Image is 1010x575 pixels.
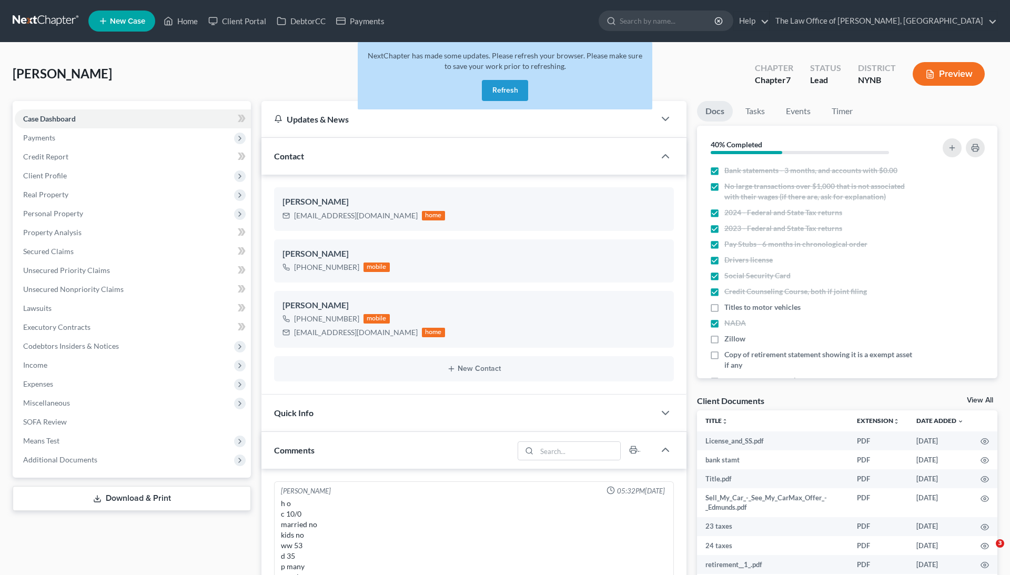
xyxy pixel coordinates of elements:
span: Unsecured Priority Claims [23,266,110,275]
div: [PERSON_NAME] [282,196,665,208]
a: Executory Contracts [15,318,251,337]
div: mobile [363,314,390,324]
span: Property Analysis [23,228,82,237]
a: Client Portal [203,12,271,31]
a: Unsecured Nonpriority Claims [15,280,251,299]
span: 7 [786,75,791,85]
i: expand_more [957,418,964,425]
a: View All [967,397,993,404]
div: [PHONE_NUMBER] [294,314,359,324]
a: Case Dashboard [15,109,251,128]
a: Payments [331,12,390,31]
input: Search... [537,442,620,460]
a: DebtorCC [271,12,331,31]
span: Unsecured Nonpriority Claims [23,285,124,294]
td: PDF [849,536,908,555]
td: [DATE] [908,488,972,517]
a: Property Analysis [15,223,251,242]
td: [DATE] [908,431,972,450]
td: 23 taxes [697,517,849,536]
div: NYNB [858,74,896,86]
span: Payments [23,133,55,142]
span: Pay Stubs - 6 months in chronological order [724,239,867,249]
span: Quick Info [274,408,314,418]
button: Preview [913,62,985,86]
span: 2023 - Federal and State Tax returns [724,223,842,234]
a: Credit Report [15,147,251,166]
span: NextChapter has made some updates. Please refresh your browser. Please make sure to save your wor... [368,51,642,70]
a: The Law Office of [PERSON_NAME], [GEOGRAPHIC_DATA] [770,12,997,31]
div: [EMAIL_ADDRESS][DOMAIN_NAME] [294,210,418,221]
a: Timer [823,101,861,122]
td: PDF [849,469,908,488]
span: 2024 - Federal and State Tax returns [724,207,842,218]
span: Contact [274,151,304,161]
td: PDF [849,450,908,469]
td: PDF [849,488,908,517]
input: Search by name... [620,11,716,31]
span: 3 [996,539,1004,548]
span: Comments [274,445,315,455]
span: Drivers license [724,255,773,265]
span: Client Profile [23,171,67,180]
a: Help [734,12,769,31]
div: mobile [363,263,390,272]
span: Bank statements - 3 months, and accounts with $0.00 [724,165,897,176]
span: Expenses [23,379,53,388]
a: Download & Print [13,486,251,511]
span: Credit Counseling Course, both if joint filing [724,286,867,297]
td: Title.pdf [697,469,849,488]
span: Lawsuits [23,304,52,312]
span: Additional Documents [23,455,97,464]
a: Unsecured Priority Claims [15,261,251,280]
span: Zillow [724,334,745,344]
span: Credit Report [23,152,68,161]
div: home [422,328,445,337]
div: Status [810,62,841,74]
div: [PERSON_NAME] [281,486,331,496]
span: No large transactions over $1,000 that is not associated with their wages (if there are, ask for ... [724,181,913,202]
a: Extensionunfold_more [857,417,900,425]
span: New Case [110,17,145,25]
td: [DATE] [908,469,972,488]
td: Sell_My_Car_-_See_My_CarMax_Offer_-_Edmunds.pdf [697,488,849,517]
span: Case Dashboard [23,114,76,123]
div: home [422,211,445,220]
td: [DATE] [908,450,972,469]
span: Codebtors Insiders & Notices [23,341,119,350]
a: Date Added expand_more [916,417,964,425]
div: Updates & News [274,114,642,125]
span: Social Security Card [724,270,791,281]
td: [DATE] [908,517,972,536]
div: [PHONE_NUMBER] [294,262,359,273]
a: SOFA Review [15,412,251,431]
strong: 40% Completed [711,140,762,149]
td: PDF [849,555,908,574]
td: License_and_SS.pdf [697,431,849,450]
div: District [858,62,896,74]
span: 05:32PM[DATE] [617,486,665,496]
iframe: Intercom live chat [974,539,999,564]
a: Events [777,101,819,122]
a: Secured Claims [15,242,251,261]
i: unfold_more [893,418,900,425]
a: Home [158,12,203,31]
div: Lead [810,74,841,86]
td: bank stamt [697,450,849,469]
div: [PERSON_NAME] [282,248,665,260]
span: Means Test [23,436,59,445]
td: 24 taxes [697,536,849,555]
span: Copy of retirement statement showing it is a exempt asset if any [724,349,913,370]
a: Tasks [737,101,773,122]
span: Income [23,360,47,369]
td: retirement__1_.pdf [697,555,849,574]
span: Personal Property [23,209,83,218]
span: Miscellaneous [23,398,70,407]
span: Executory Contracts [23,322,90,331]
span: Additional Creditors (Medical, or Creditors not on Credit Report) [724,376,913,397]
span: Secured Claims [23,247,74,256]
td: PDF [849,517,908,536]
span: Real Property [23,190,68,199]
button: New Contact [282,365,665,373]
a: Titleunfold_more [705,417,728,425]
